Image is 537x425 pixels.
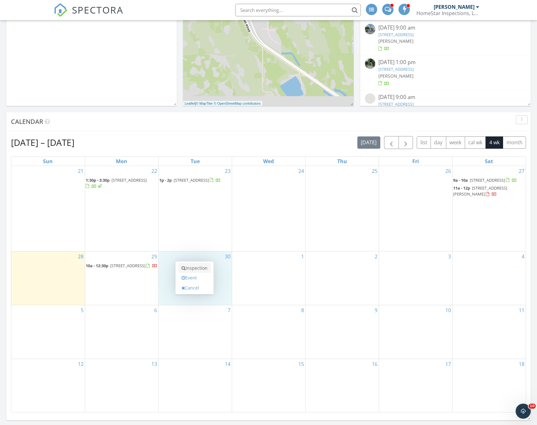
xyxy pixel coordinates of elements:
[54,8,123,22] a: SPECTORA
[174,177,209,183] span: [STREET_ADDRESS]
[357,136,380,149] button: [DATE]
[189,157,201,166] a: Tuesday
[232,305,305,359] td: Go to October 8, 2025
[336,157,348,166] a: Thursday
[196,102,213,105] a: © MapTiler
[452,251,526,305] td: Go to October 4, 2025
[42,157,54,166] a: Sunday
[86,177,158,190] a: 1:30p - 3:30p [STREET_ADDRESS]
[379,251,452,305] td: Go to October 3, 2025
[305,251,379,305] td: Go to October 2, 2025
[178,273,211,283] a: Event
[297,166,305,176] a: Go to September 24, 2025
[378,38,414,44] span: [PERSON_NAME]
[11,305,85,359] td: Go to October 5, 2025
[444,305,452,315] a: Go to October 10, 2025
[373,251,379,262] a: Go to October 2, 2025
[365,58,526,86] a: [DATE] 1:00 pm [STREET_ADDRESS] [PERSON_NAME]
[158,166,232,251] td: Go to September 23, 2025
[365,93,526,121] a: [DATE] 9:00 am [STREET_ADDRESS] [PERSON_NAME]
[232,359,305,412] td: Go to October 15, 2025
[85,359,158,412] td: Go to October 13, 2025
[183,101,262,106] div: |
[378,24,513,32] div: [DATE] 9:00 am
[371,166,379,176] a: Go to September 25, 2025
[150,251,158,262] a: Go to September 29, 2025
[365,93,375,104] img: streetview
[77,359,85,369] a: Go to October 12, 2025
[232,251,305,305] td: Go to October 1, 2025
[416,10,479,16] div: HomeStar Inspections, LLC
[11,359,85,412] td: Go to October 12, 2025
[465,136,486,149] button: cal wk
[529,404,536,409] span: 10
[365,24,526,52] a: [DATE] 9:00 am [STREET_ADDRESS] [PERSON_NAME]
[86,262,158,270] a: 10a - 12:30p [STREET_ADDRESS]
[452,305,526,359] td: Go to October 11, 2025
[453,177,517,183] a: 9a - 10a [STREET_ADDRESS]
[379,359,452,412] td: Go to October 17, 2025
[158,359,232,412] td: Go to October 14, 2025
[86,263,157,268] a: 10a - 12:30p [STREET_ADDRESS]
[378,101,414,107] a: [STREET_ADDRESS]
[453,185,507,197] a: 11a - 12p [STREET_ADDRESS][PERSON_NAME]
[11,136,74,149] h2: [DATE] – [DATE]
[417,136,431,149] button: list
[520,251,526,262] a: Go to October 4, 2025
[373,305,379,315] a: Go to October 9, 2025
[232,166,305,251] td: Go to September 24, 2025
[518,305,526,315] a: Go to October 11, 2025
[86,263,108,268] span: 10a - 12:30p
[452,166,526,251] td: Go to September 27, 2025
[297,359,305,369] a: Go to October 15, 2025
[85,251,158,305] td: Go to September 29, 2025
[86,177,110,183] span: 1:30p - 3:30p
[378,58,513,66] div: [DATE] 1:00 pm
[178,263,211,273] a: Inspection
[224,359,232,369] a: Go to October 14, 2025
[453,177,468,183] span: 9a - 10a
[158,305,232,359] td: Go to October 7, 2025
[378,93,513,101] div: [DATE] 9:00 am
[518,166,526,176] a: Go to September 27, 2025
[503,136,526,149] button: month
[77,251,85,262] a: Go to September 28, 2025
[178,283,211,293] a: Cancel
[224,166,232,176] a: Go to September 23, 2025
[399,136,413,149] button: Next
[153,305,158,315] a: Go to October 6, 2025
[85,166,158,251] td: Go to September 22, 2025
[378,32,414,37] a: [STREET_ADDRESS]
[453,185,507,197] span: [STREET_ADDRESS][PERSON_NAME]
[79,305,85,315] a: Go to October 5, 2025
[159,177,231,184] a: 1p - 2p [STREET_ADDRESS]
[11,166,85,251] td: Go to September 21, 2025
[185,102,195,105] a: Leaflet
[224,251,232,262] a: Go to September 30, 2025
[72,3,123,16] span: SPECTORA
[262,157,275,166] a: Wednesday
[379,305,452,359] td: Go to October 10, 2025
[365,24,375,34] img: streetview
[444,359,452,369] a: Go to October 17, 2025
[115,157,128,166] a: Monday
[11,251,85,305] td: Go to September 28, 2025
[431,136,446,149] button: day
[384,136,399,149] button: Previous
[411,157,420,166] a: Friday
[518,359,526,369] a: Go to October 18, 2025
[214,102,261,105] a: © OpenStreetMap contributors
[111,177,147,183] span: [STREET_ADDRESS]
[444,166,452,176] a: Go to September 26, 2025
[485,136,503,149] button: 4 wk
[158,251,232,305] td: Go to September 30, 2025
[77,166,85,176] a: Go to September 21, 2025
[453,177,525,184] a: 9a - 10a [STREET_ADDRESS]
[453,185,525,198] a: 11a - 12p [STREET_ADDRESS][PERSON_NAME]
[110,263,145,268] span: [STREET_ADDRESS]
[447,251,452,262] a: Go to October 3, 2025
[516,404,531,419] iframe: Intercom live chat
[235,4,361,16] input: Search everything...
[365,58,375,69] img: streetview
[159,177,221,183] a: 1p - 2p [STREET_ADDRESS]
